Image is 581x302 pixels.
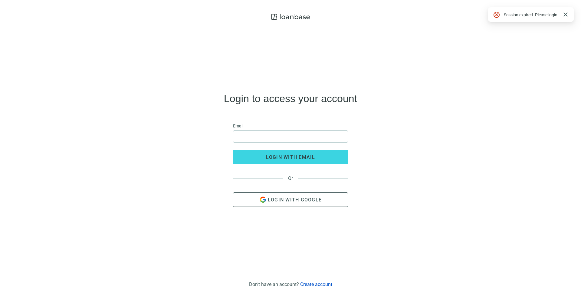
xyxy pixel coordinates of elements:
span: Login with Google [268,197,322,203]
div: Don't have an account? [249,281,332,287]
span: cancel [493,11,500,18]
button: login with email [233,150,348,164]
span: Or [283,175,298,181]
button: Login with Google [233,192,348,207]
span: close [562,11,569,18]
a: Create account [300,281,332,287]
div: Session expired. Please login. [504,11,559,18]
span: Email [233,123,243,129]
span: login with email [266,154,315,160]
h4: Login to access your account [224,94,357,103]
a: Close [562,11,569,18]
